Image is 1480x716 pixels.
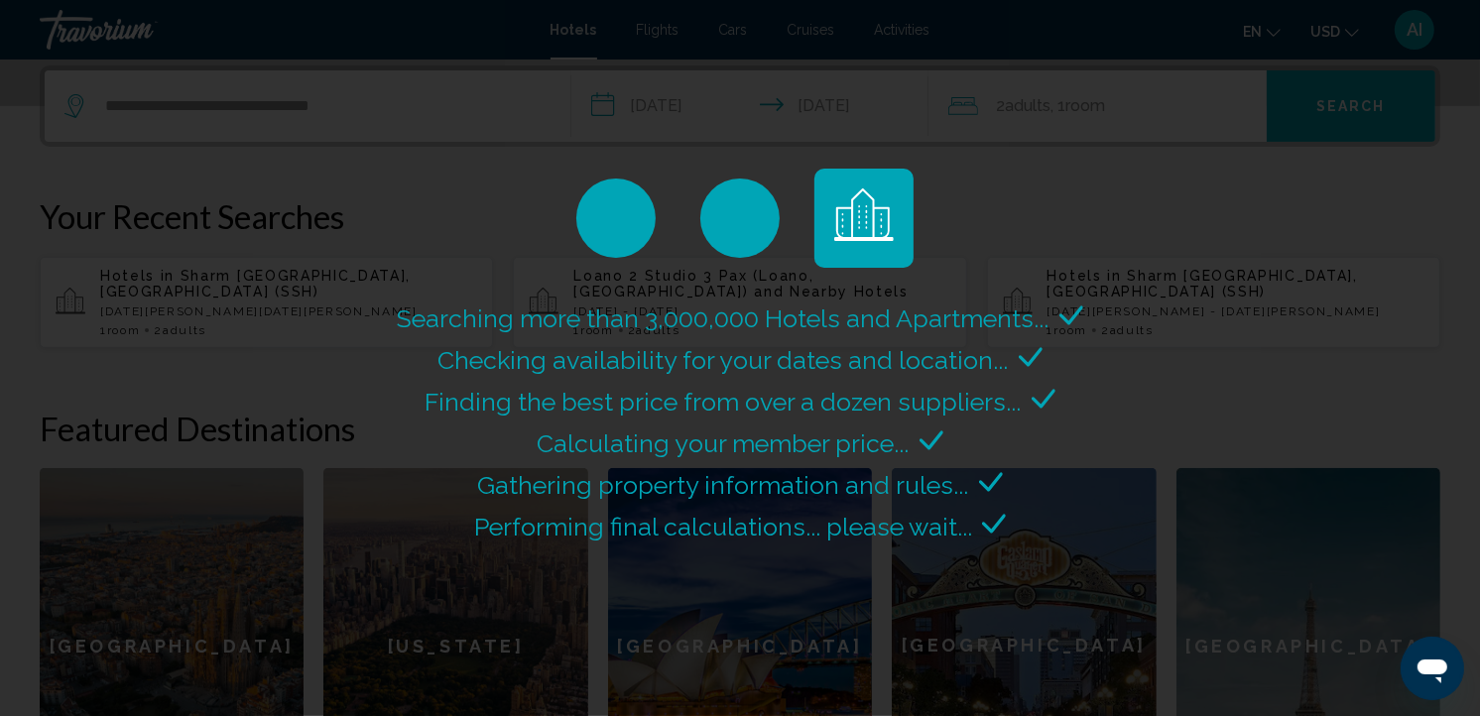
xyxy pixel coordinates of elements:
span: Searching more than 3,000,000 Hotels and Apartments... [398,303,1049,333]
span: Performing final calculations... please wait... [474,512,972,541]
span: Calculating your member price... [538,428,910,458]
span: Finding the best price from over a dozen suppliers... [426,387,1022,417]
span: Checking availability for your dates and location... [438,345,1009,375]
iframe: Кнопка запуска окна обмена сообщениями [1401,637,1464,700]
span: Gathering property information and rules... [478,470,969,500]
